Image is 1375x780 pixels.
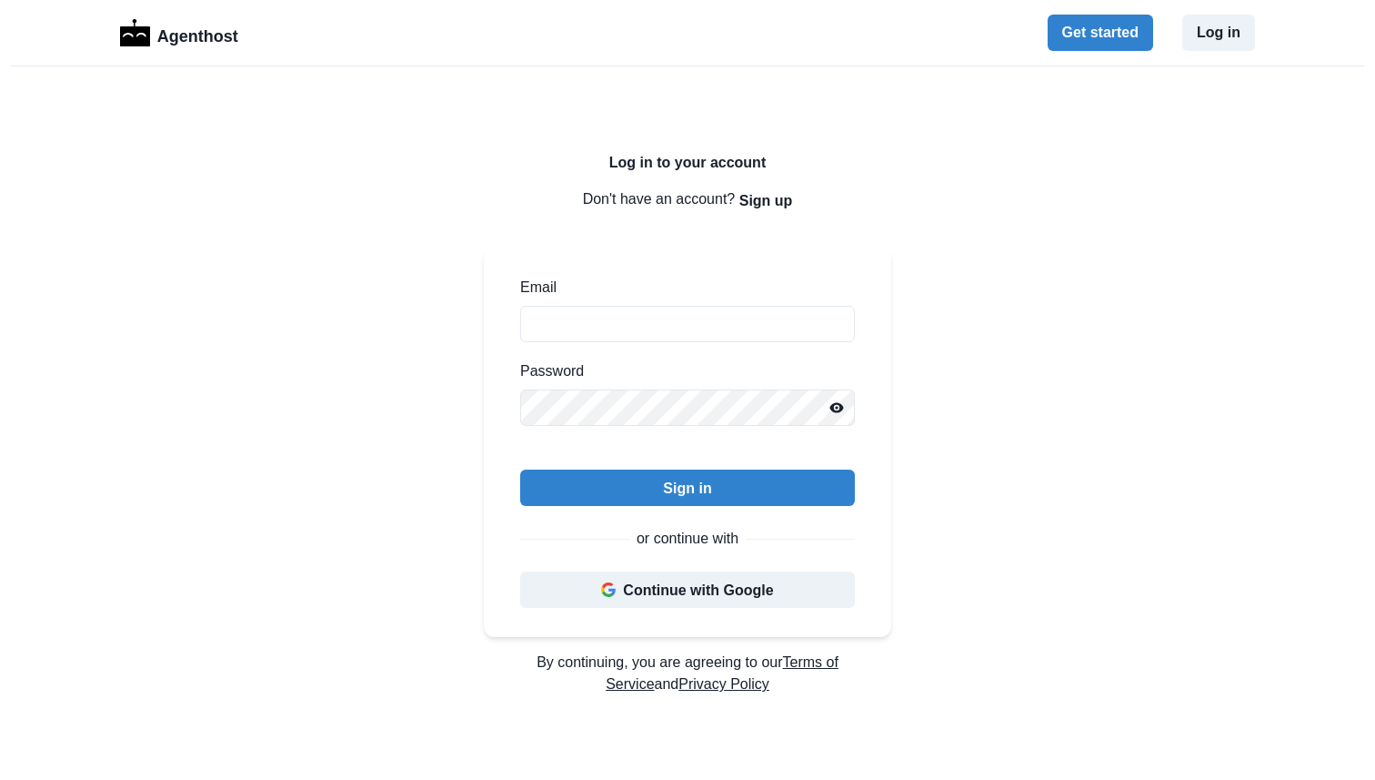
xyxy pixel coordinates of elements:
[520,277,844,299] label: Email
[818,390,855,426] button: Reveal password
[739,182,793,218] button: Sign up
[120,17,238,49] a: LogoAgenthost
[520,572,855,608] button: Continue with Google
[520,360,844,382] label: Password
[637,528,738,550] p: or continue with
[120,19,150,46] img: Logo
[484,182,891,218] p: Don't have an account?
[1182,15,1255,51] button: Log in
[1048,15,1153,51] button: Get started
[157,17,238,49] p: Agenthost
[678,676,769,692] a: Privacy Policy
[484,154,891,171] h2: Log in to your account
[606,654,838,692] a: Terms of Service
[484,652,891,695] p: By continuing, you are agreeing to our and
[520,470,855,506] button: Sign in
